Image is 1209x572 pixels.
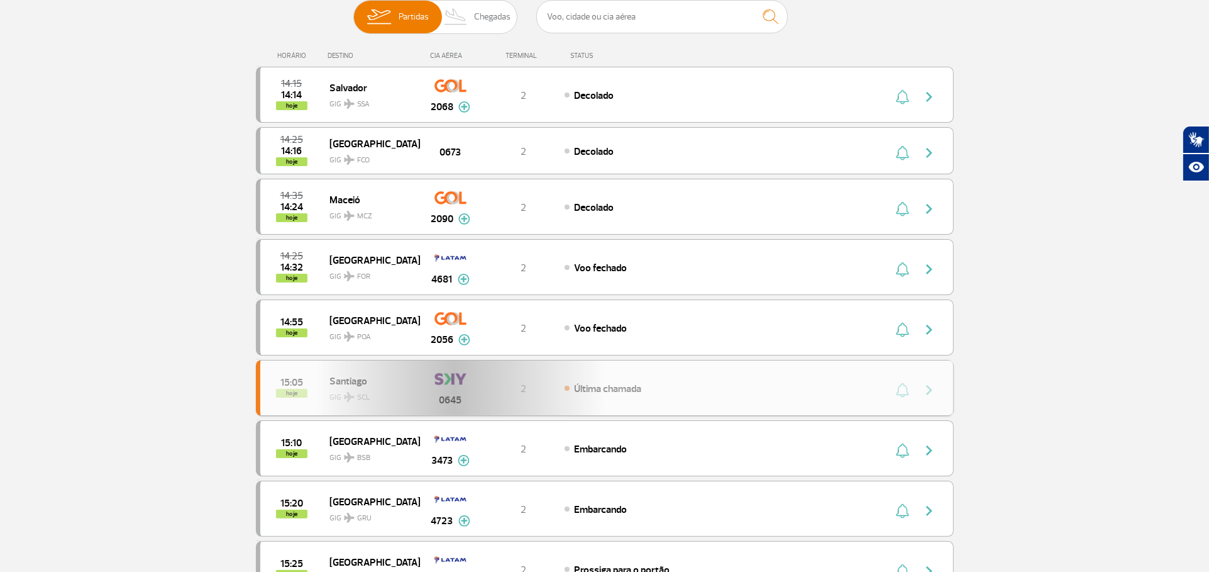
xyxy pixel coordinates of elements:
img: seta-direita-painel-voo.svg [922,443,937,458]
img: sino-painel-voo.svg [896,145,909,160]
span: BSB [357,452,370,464]
span: 2025-08-25 15:10:00 [281,439,302,447]
span: Voo fechado [574,322,627,335]
img: sino-painel-voo.svg [896,262,909,277]
button: Abrir tradutor de língua de sinais. [1183,126,1209,154]
span: hoje [276,274,307,283]
span: 4681 [432,272,453,287]
span: 2 [521,322,526,335]
span: GIG [329,325,410,343]
span: 2025-08-25 14:25:00 [280,135,303,144]
span: GIG [329,204,410,222]
img: sino-painel-voo.svg [896,503,909,519]
span: GIG [329,506,410,524]
img: sino-painel-voo.svg [896,201,909,216]
img: mais-info-painel-voo.svg [458,334,470,345]
img: seta-direita-painel-voo.svg [922,89,937,104]
span: Chegadas [474,1,511,33]
span: hoje [276,213,307,222]
span: 2025-08-25 15:25:00 [280,559,303,568]
img: seta-direita-painel-voo.svg [922,322,937,337]
span: 2025-08-25 14:14:00 [281,91,302,99]
span: 2025-08-25 14:32:06 [280,263,303,272]
span: FCO [357,155,370,166]
span: hoje [276,449,307,458]
span: Salvador [329,79,410,96]
img: sino-painel-voo.svg [896,89,909,104]
span: FOR [357,271,370,283]
span: 3473 [431,453,453,468]
div: CIA AÉREA [419,52,482,60]
span: 2025-08-25 14:25:00 [280,252,303,261]
span: [GEOGRAPHIC_DATA] [329,312,410,328]
img: destiny_airplane.svg [344,99,355,109]
div: STATUS [564,52,666,60]
img: slider-embarque [359,1,399,33]
span: MCZ [357,211,372,222]
span: GIG [329,148,410,166]
img: destiny_airplane.svg [344,155,355,165]
img: mais-info-painel-voo.svg [458,274,470,285]
span: Embarcando [574,443,627,456]
span: Voo fechado [574,262,627,274]
span: Decolado [574,201,614,214]
img: mais-info-painel-voo.svg [458,455,470,466]
div: DESTINO [328,52,419,60]
span: Partidas [399,1,429,33]
span: 2 [521,201,526,214]
span: Maceió [329,191,410,208]
img: destiny_airplane.svg [344,211,355,221]
img: destiny_airplane.svg [344,271,355,281]
span: [GEOGRAPHIC_DATA] [329,135,410,152]
span: 2056 [431,332,453,347]
span: Decolado [574,89,614,102]
span: [GEOGRAPHIC_DATA] [329,433,410,449]
span: 2068 [431,99,453,115]
span: GIG [329,92,410,110]
span: [GEOGRAPHIC_DATA] [329,252,410,268]
div: TERMINAL [482,52,564,60]
span: hoje [276,328,307,337]
span: 2 [521,443,526,456]
img: mais-info-painel-voo.svg [458,213,470,225]
span: Decolado [574,145,614,158]
img: mais-info-painel-voo.svg [458,101,470,113]
img: seta-direita-painel-voo.svg [922,145,937,160]
span: 2 [521,503,526,516]
span: GRU [357,513,372,524]
div: HORÁRIO [260,52,328,60]
span: [GEOGRAPHIC_DATA] [329,493,410,510]
img: destiny_airplane.svg [344,452,355,463]
span: 2025-08-25 14:15:00 [281,79,302,88]
img: destiny_airplane.svg [344,332,355,342]
span: 2 [521,145,526,158]
span: 2025-08-25 14:55:00 [280,318,303,327]
span: hoje [276,510,307,519]
img: mais-info-painel-voo.svg [458,515,470,527]
span: SSA [357,99,370,110]
img: slider-desembarque [438,1,475,33]
img: destiny_airplane.svg [344,513,355,523]
span: hoje [276,101,307,110]
span: GIG [329,446,410,464]
img: sino-painel-voo.svg [896,443,909,458]
span: 2025-08-25 14:24:10 [280,203,303,211]
img: seta-direita-painel-voo.svg [922,262,937,277]
span: 2025-08-25 14:35:00 [280,191,303,200]
button: Abrir recursos assistivos. [1183,154,1209,181]
span: 2 [521,262,526,274]
span: 2090 [431,211,453,227]
img: seta-direita-painel-voo.svg [922,201,937,216]
div: Plugin de acessibilidade da Hand Talk. [1183,126,1209,181]
span: [GEOGRAPHIC_DATA] [329,554,410,570]
span: 4723 [431,513,453,529]
span: hoje [276,157,307,166]
img: sino-painel-voo.svg [896,322,909,337]
span: 0673 [440,145,461,160]
span: GIG [329,264,410,283]
span: 2025-08-25 14:16:00 [281,147,302,155]
span: 2 [521,89,526,102]
img: seta-direita-painel-voo.svg [922,503,937,519]
span: POA [357,332,371,343]
span: 2025-08-25 15:20:00 [280,499,303,508]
